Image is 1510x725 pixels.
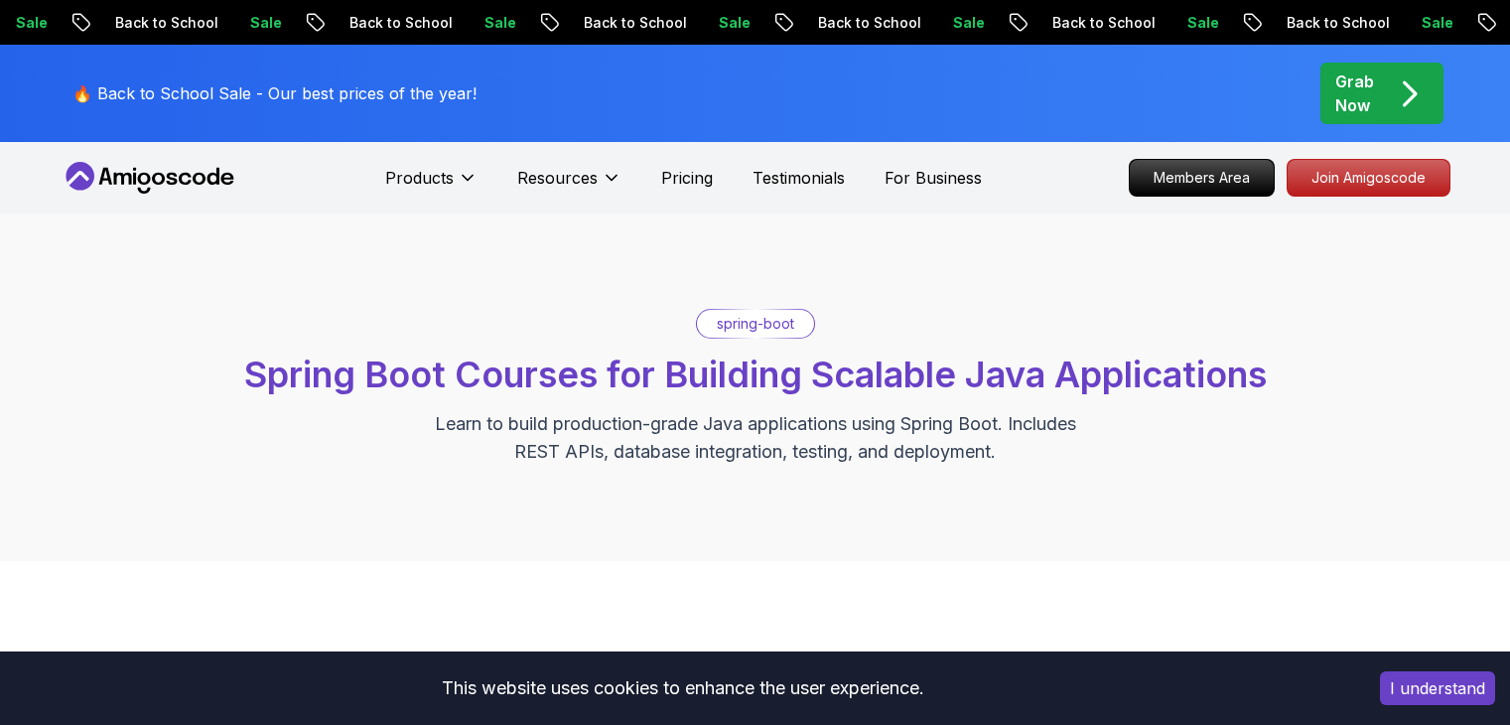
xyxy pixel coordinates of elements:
[703,13,766,33] p: Sale
[1335,70,1374,117] p: Grab Now
[661,166,713,190] a: Pricing
[99,13,234,33] p: Back to School
[1288,160,1449,196] p: Join Amigoscode
[72,81,477,105] p: 🔥 Back to School Sale - Our best prices of the year!
[1271,13,1406,33] p: Back to School
[1406,13,1469,33] p: Sale
[334,13,469,33] p: Back to School
[937,13,1001,33] p: Sale
[244,353,1267,396] span: Spring Boot Courses for Building Scalable Java Applications
[1130,160,1274,196] p: Members Area
[422,410,1089,466] p: Learn to build production-grade Java applications using Spring Boot. Includes REST APIs, database...
[885,166,982,190] a: For Business
[234,13,298,33] p: Sale
[568,13,703,33] p: Back to School
[1380,671,1495,705] button: Accept cookies
[517,166,598,190] p: Resources
[1129,159,1275,197] a: Members Area
[385,166,478,206] button: Products
[802,13,937,33] p: Back to School
[15,666,1350,710] div: This website uses cookies to enhance the user experience.
[753,166,845,190] a: Testimonials
[469,13,532,33] p: Sale
[517,166,621,206] button: Resources
[1287,159,1450,197] a: Join Amigoscode
[1036,13,1171,33] p: Back to School
[1171,13,1235,33] p: Sale
[385,166,454,190] p: Products
[717,314,794,334] p: spring-boot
